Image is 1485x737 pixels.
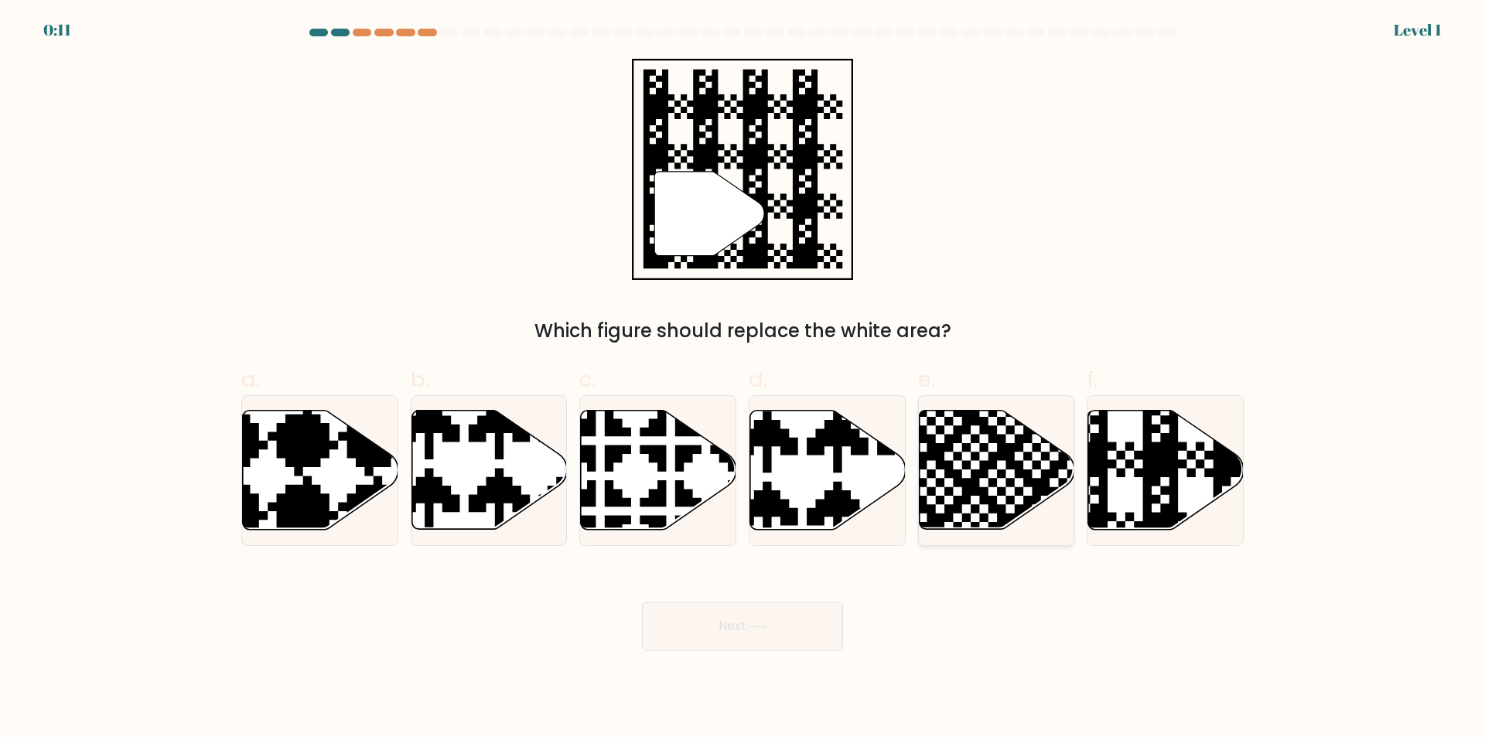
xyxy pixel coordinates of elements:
[241,364,260,394] span: a.
[654,172,764,256] g: "
[251,317,1234,345] div: Which figure should replace the white area?
[749,364,767,394] span: d.
[411,364,429,394] span: b.
[642,602,843,651] button: Next
[918,364,935,394] span: e.
[43,19,71,42] div: 0:11
[579,364,596,394] span: c.
[1394,19,1442,42] div: Level 1
[1087,364,1098,394] span: f.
